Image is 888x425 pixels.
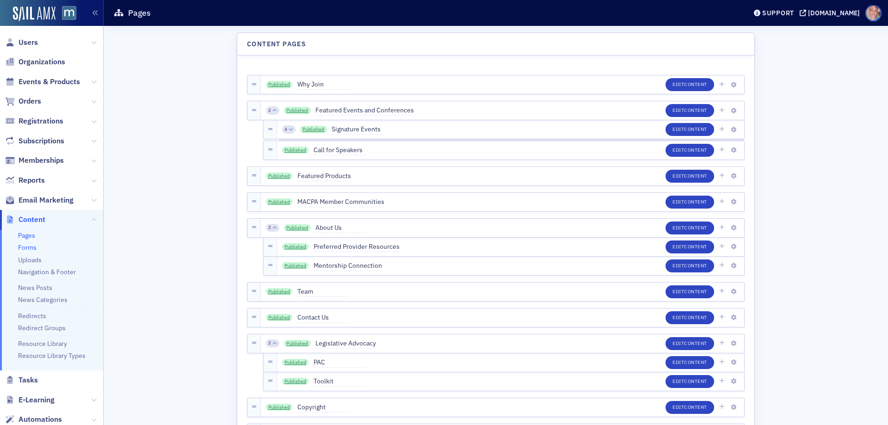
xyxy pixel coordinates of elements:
[266,172,293,180] a: Published
[314,261,382,271] span: Mentorship Connection
[55,6,76,22] a: View Homepage
[18,375,38,385] span: Tasks
[18,136,64,146] span: Subscriptions
[666,123,714,136] button: EditContent
[266,288,293,296] a: Published
[5,414,62,425] a: Automations
[62,6,76,20] img: SailAMX
[666,78,714,91] button: EditContent
[684,404,707,410] span: Content
[268,340,271,346] span: 2
[247,39,306,49] h4: Content Pages
[284,224,311,232] a: Published
[282,147,309,154] a: Published
[266,404,293,411] a: Published
[314,376,365,387] span: Toolkit
[314,242,400,252] span: Preferred Provider Resources
[666,240,714,253] button: EditContent
[684,340,707,346] span: Content
[808,9,860,17] div: [DOMAIN_NAME]
[128,7,151,18] h1: Pages
[297,80,349,90] span: Why Join
[18,395,55,405] span: E-Learning
[282,243,309,251] a: Published
[18,312,46,320] a: Redirects
[18,339,67,348] a: Resource Library
[666,375,714,388] button: EditContent
[284,126,287,133] span: 4
[5,57,65,67] a: Organizations
[5,77,80,87] a: Events & Products
[666,311,714,324] button: EditContent
[314,145,365,155] span: Call for Speakers
[800,10,863,16] button: [DOMAIN_NAME]
[18,351,86,360] a: Resource Library Types
[18,296,68,304] a: News Categories
[284,107,311,114] a: Published
[666,337,714,350] button: EditContent
[5,395,55,405] a: E-Learning
[666,285,714,298] button: EditContent
[297,197,384,207] span: MACPA Member Communities
[684,107,707,113] span: Content
[297,171,351,181] span: Featured Products
[268,224,271,231] span: 2
[666,144,714,157] button: EditContent
[268,107,271,114] span: 2
[332,124,383,135] span: Signature Events
[18,243,37,252] a: Forms
[5,215,45,225] a: Content
[5,375,38,385] a: Tasks
[684,314,707,320] span: Content
[666,401,714,414] button: EditContent
[297,287,349,297] span: Team
[315,339,376,349] span: Legislative Advocacy
[297,402,349,413] span: Copyright
[5,116,63,126] a: Registrations
[266,198,293,206] a: Published
[18,215,45,225] span: Content
[5,155,64,166] a: Memberships
[666,259,714,272] button: EditContent
[684,126,707,132] span: Content
[684,198,707,205] span: Content
[314,357,365,368] span: PAC
[684,262,707,269] span: Content
[684,243,707,250] span: Content
[684,172,707,179] span: Content
[18,231,35,240] a: Pages
[315,105,414,116] span: Featured Events and Conferences
[18,57,65,67] span: Organizations
[684,81,707,87] span: Content
[315,223,367,233] span: About Us
[18,116,63,126] span: Registrations
[666,356,714,369] button: EditContent
[282,359,309,366] a: Published
[684,224,707,231] span: Content
[18,37,38,48] span: Users
[666,104,714,117] button: EditContent
[297,313,349,323] span: Contact Us
[18,414,62,425] span: Automations
[282,262,309,270] a: Published
[5,96,41,106] a: Orders
[18,175,45,185] span: Reports
[684,378,707,384] span: Content
[18,96,41,106] span: Orders
[18,324,66,332] a: Redirect Groups
[13,6,55,21] img: SailAMX
[18,77,80,87] span: Events & Products
[5,136,64,146] a: Subscriptions
[18,283,52,292] a: News Posts
[684,288,707,295] span: Content
[684,359,707,365] span: Content
[5,175,45,185] a: Reports
[865,5,882,21] span: Profile
[18,256,42,264] a: Uploads
[18,155,64,166] span: Memberships
[300,126,327,133] a: Published
[762,9,794,17] div: Support
[18,268,76,276] a: Navigation & Footer
[282,378,309,385] a: Published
